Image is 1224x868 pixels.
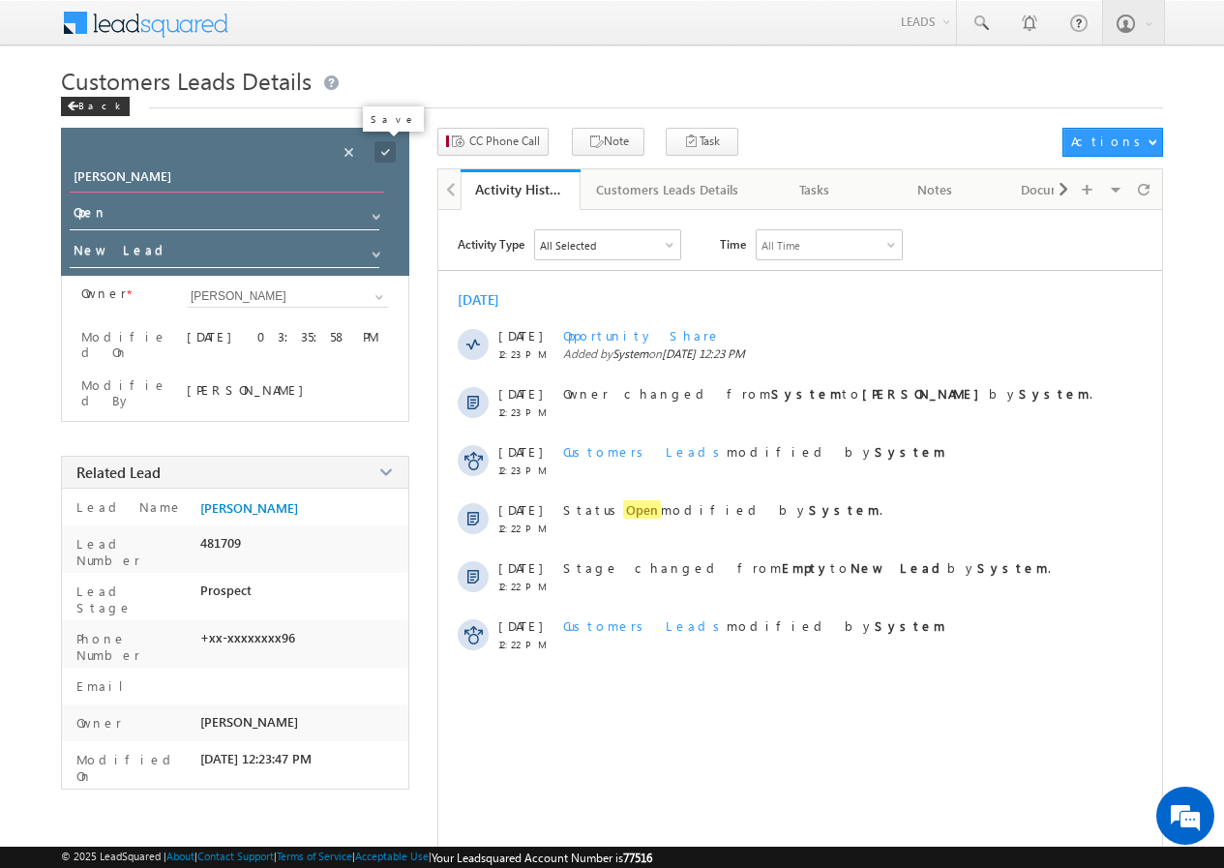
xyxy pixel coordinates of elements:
[1011,178,1098,201] div: Documents
[572,128,644,156] button: Note
[317,10,364,56] div: Minimize live chat window
[498,617,542,634] span: [DATE]
[498,327,542,344] span: [DATE]
[498,464,556,476] span: 12:23 PM
[875,617,945,634] strong: System
[81,329,169,360] label: Modified On
[72,498,183,515] label: Lead Name
[623,500,661,519] span: Open
[166,850,194,862] a: About
[81,285,127,301] label: Owner
[200,535,241,551] span: 481709
[1019,385,1090,402] strong: System
[200,630,295,645] span: +xx-xxxxxxxx96
[187,328,389,355] div: [DATE] 03:35:58 PM
[563,385,1092,402] span: Owner changed from to by .
[355,850,429,862] a: Acceptable Use
[371,112,416,126] p: Save
[498,581,556,592] span: 12:22 PM
[200,751,312,766] span: [DATE] 12:23:47 PM
[25,179,353,580] textarea: Type your message and hit 'Enter'
[756,169,876,210] a: Tasks
[563,617,727,634] span: Customers Leads
[70,238,379,268] input: Stage
[61,850,652,865] span: © 2025 LeadSquared | | | | |
[498,523,556,534] span: 12:22 PM
[365,287,389,307] a: Show All Items
[563,443,945,460] span: modified by
[72,677,138,694] label: Email
[33,102,81,127] img: d_60004797649_company_0_60004797649
[581,169,756,210] a: Customers Leads Details
[498,443,542,460] span: [DATE]
[277,850,352,862] a: Terms of Service
[498,348,556,360] span: 12:23 PM
[875,443,945,460] strong: System
[623,851,652,865] span: 77516
[498,406,556,418] span: 12:23 PM
[862,385,989,402] strong: [PERSON_NAME]
[563,443,727,460] span: Customers Leads
[498,385,542,402] span: [DATE]
[70,165,384,193] input: Opportunity Name Opportunity Name
[437,128,549,156] button: CC Phone Call
[891,178,978,201] div: Notes
[187,285,389,308] input: Type to Search
[197,850,274,862] a: Contact Support
[977,559,1048,576] strong: System
[771,178,858,201] div: Tasks
[475,180,566,198] div: Activity History
[469,133,540,150] span: CC Phone Call
[72,751,193,784] label: Modified On
[782,559,830,576] strong: Empty
[458,290,521,309] div: [DATE]
[498,639,556,650] span: 12:22 PM
[362,202,386,222] a: Show All Items
[662,346,745,361] span: [DATE] 12:23 PM
[563,346,1126,361] span: Added by on
[809,501,880,518] strong: System
[461,169,581,210] a: Activity History
[761,239,800,252] div: All Time
[540,239,596,252] div: All Selected
[666,128,738,156] button: Task
[771,385,842,402] strong: System
[563,500,882,519] span: Status modified by .
[851,559,947,576] strong: New Lead
[81,377,169,408] label: Modified By
[458,229,524,258] span: Activity Type
[187,381,389,398] div: [PERSON_NAME]
[362,240,386,259] a: Show All Items
[432,851,652,865] span: Your Leadsquared Account Number is
[263,596,351,622] em: Start Chat
[563,617,945,634] span: modified by
[498,501,542,518] span: [DATE]
[1062,128,1162,157] button: Actions
[101,102,325,127] div: Chat with us now
[596,178,738,201] div: Customers Leads Details
[996,169,1116,210] a: Documents
[72,714,122,731] label: Owner
[61,97,130,116] div: Back
[200,714,298,730] span: [PERSON_NAME]
[1071,133,1148,150] div: Actions
[612,346,648,361] span: System
[76,463,161,482] span: Related Lead
[720,229,746,258] span: Time
[200,500,298,516] a: [PERSON_NAME]
[563,327,721,344] span: Opportunity Share
[876,169,996,210] a: Notes
[72,583,193,615] label: Lead Stage
[70,200,379,230] input: Status
[200,583,252,598] span: Prospect
[72,535,193,568] label: Lead Number
[563,559,1051,576] span: Stage changed from to by .
[72,630,193,663] label: Phone Number
[498,559,542,576] span: [DATE]
[461,169,581,208] li: Activity History
[61,65,312,96] span: Customers Leads Details
[535,230,680,259] div: All Selected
